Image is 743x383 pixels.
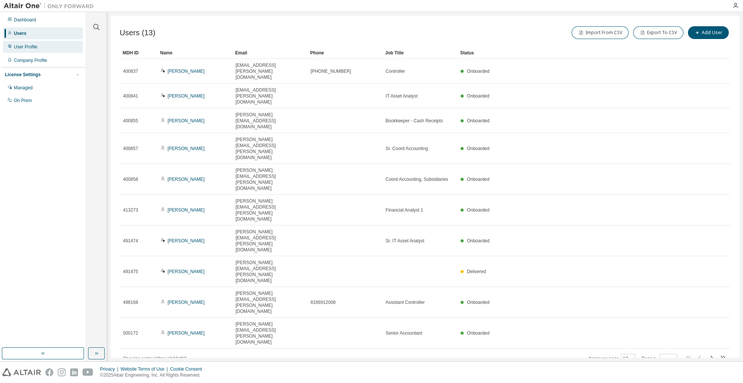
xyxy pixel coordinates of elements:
[236,229,304,253] span: [PERSON_NAME][EMAIL_ADDRESS][PERSON_NAME][DOMAIN_NAME]
[688,26,729,39] button: Add User
[236,62,304,80] span: [EMAIL_ADDRESS][PERSON_NAME][DOMAIN_NAME]
[4,2,98,10] img: Altair One
[385,47,454,59] div: Job Title
[386,299,425,305] span: Assistant Controller
[311,299,336,305] span: 8166912008
[642,354,677,363] span: Page n.
[168,177,205,182] a: [PERSON_NAME]
[310,47,379,59] div: Phone
[311,68,351,74] span: [PHONE_NUMBER]
[45,368,53,376] img: facebook.svg
[168,93,205,99] a: [PERSON_NAME]
[467,146,489,151] span: Onboarded
[14,30,26,36] div: Users
[168,207,205,213] a: [PERSON_NAME]
[123,299,138,305] span: 498168
[2,368,41,376] img: altair_logo.svg
[236,198,304,222] span: [PERSON_NAME][EMAIL_ADDRESS][PERSON_NAME][DOMAIN_NAME]
[467,238,489,243] span: Onboarded
[58,368,66,376] img: instagram.svg
[14,44,38,50] div: User Profile
[467,177,489,182] span: Onboarded
[386,68,405,74] span: Controller
[123,68,138,74] span: 400837
[123,146,138,152] span: 400857
[170,366,206,372] div: Cookie Consent
[123,330,138,336] span: 500172
[5,72,41,78] div: License Settings
[70,368,78,376] img: linkedin.svg
[168,146,205,151] a: [PERSON_NAME]
[123,238,138,244] span: 491474
[168,238,205,243] a: [PERSON_NAME]
[83,368,93,376] img: youtube.svg
[623,356,633,362] button: 10
[386,238,424,244] span: Sr. IT Asset Analyst
[123,47,154,59] div: MDH ID
[386,118,443,124] span: Bookkeeper - Cash Receipts
[100,366,120,372] div: Privacy
[236,290,304,314] span: [PERSON_NAME][EMAIL_ADDRESS][PERSON_NAME][DOMAIN_NAME]
[467,207,489,213] span: Onboarded
[14,98,32,104] div: On Prem
[236,87,304,105] span: [EMAIL_ADDRESS][PERSON_NAME][DOMAIN_NAME]
[467,300,489,305] span: Onboarded
[467,69,489,74] span: Onboarded
[236,260,304,284] span: [PERSON_NAME][EMAIL_ADDRESS][PERSON_NAME][DOMAIN_NAME]
[120,29,155,37] span: Users (13)
[633,26,683,39] button: Export To CSV
[100,372,207,378] p: © 2025 Altair Engineering, Inc. All Rights Reserved.
[14,17,36,23] div: Dashboard
[236,167,304,191] span: [PERSON_NAME][EMAIL_ADDRESS][PERSON_NAME][DOMAIN_NAME]
[386,176,448,182] span: Coord Accounting, Subsidiaries
[467,269,486,274] span: Delivered
[467,330,489,336] span: Onboarded
[123,118,138,124] span: 400855
[14,57,47,63] div: Company Profile
[168,330,205,336] a: [PERSON_NAME]
[160,47,229,59] div: Name
[123,176,138,182] span: 400858
[236,321,304,345] span: [PERSON_NAME][EMAIL_ADDRESS][PERSON_NAME][DOMAIN_NAME]
[14,85,33,91] div: Managed
[460,47,691,59] div: Status
[386,330,422,336] span: Senior Accountant
[123,207,138,213] span: 413273
[386,93,417,99] span: IT Asset Analyst
[123,356,187,361] span: Showing entries 1 through 10 of 13
[168,269,205,274] a: [PERSON_NAME]
[467,93,489,99] span: Onboarded
[168,69,205,74] a: [PERSON_NAME]
[467,118,489,123] span: Onboarded
[589,354,635,363] span: Items per page
[168,118,205,123] a: [PERSON_NAME]
[120,366,170,372] div: Website Terms of Use
[236,137,304,161] span: [PERSON_NAME][EMAIL_ADDRESS][PERSON_NAME][DOMAIN_NAME]
[386,207,423,213] span: Financial Analyst 1
[235,47,304,59] div: Email
[123,269,138,275] span: 491475
[123,93,138,99] span: 400841
[236,112,304,130] span: [PERSON_NAME][EMAIL_ADDRESS][DOMAIN_NAME]
[386,146,428,152] span: Sr. Coord Accounting
[572,26,629,39] button: Import From CSV
[168,300,205,305] a: [PERSON_NAME]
